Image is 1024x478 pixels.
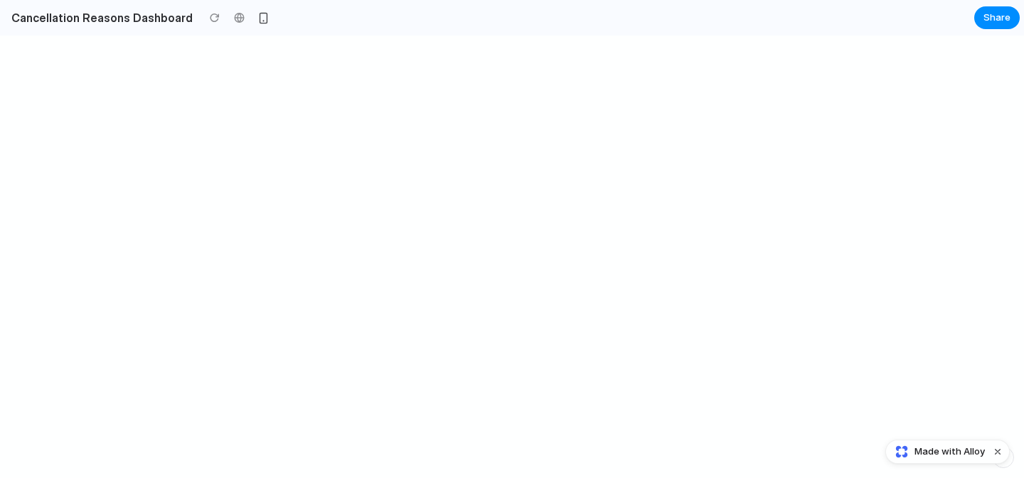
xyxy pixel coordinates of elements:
button: Share [974,6,1020,29]
span: Made with Alloy [914,445,985,459]
h2: Cancellation Reasons Dashboard [6,9,193,26]
a: Made with Alloy [886,445,986,459]
span: Share [983,11,1010,25]
button: Dismiss watermark [989,443,1006,460]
